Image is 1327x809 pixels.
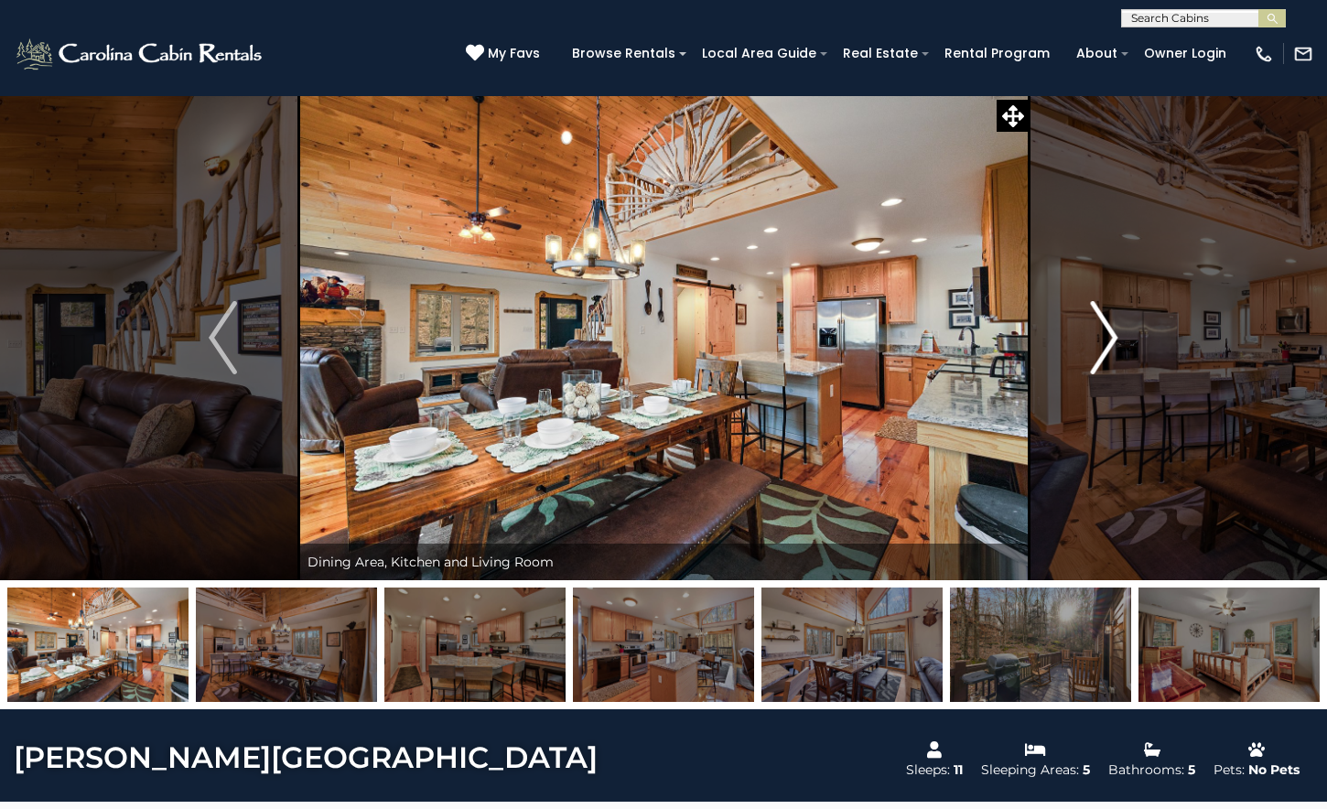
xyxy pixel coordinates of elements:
div: Dining Area, Kitchen and Living Room [298,544,1029,580]
img: 163281439 [950,588,1131,702]
a: Local Area Guide [693,39,825,68]
img: 163281433 [1138,588,1320,702]
a: My Favs [466,44,545,64]
button: Next [1029,95,1181,580]
a: About [1067,39,1127,68]
img: phone-regular-white.png [1254,44,1274,64]
img: arrow [209,301,236,374]
span: My Favs [488,44,540,63]
img: 163281441 [7,588,189,702]
a: Owner Login [1135,39,1235,68]
img: mail-regular-white.png [1293,44,1313,64]
a: Rental Program [935,39,1059,68]
img: White-1-2.png [14,36,267,72]
img: 163281432 [384,588,566,702]
img: 163281450 [761,588,943,702]
a: Browse Rentals [563,39,685,68]
a: Real Estate [834,39,927,68]
img: 163281449 [573,588,754,702]
button: Previous [147,95,299,580]
img: arrow [1090,301,1117,374]
img: 163281448 [196,588,377,702]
